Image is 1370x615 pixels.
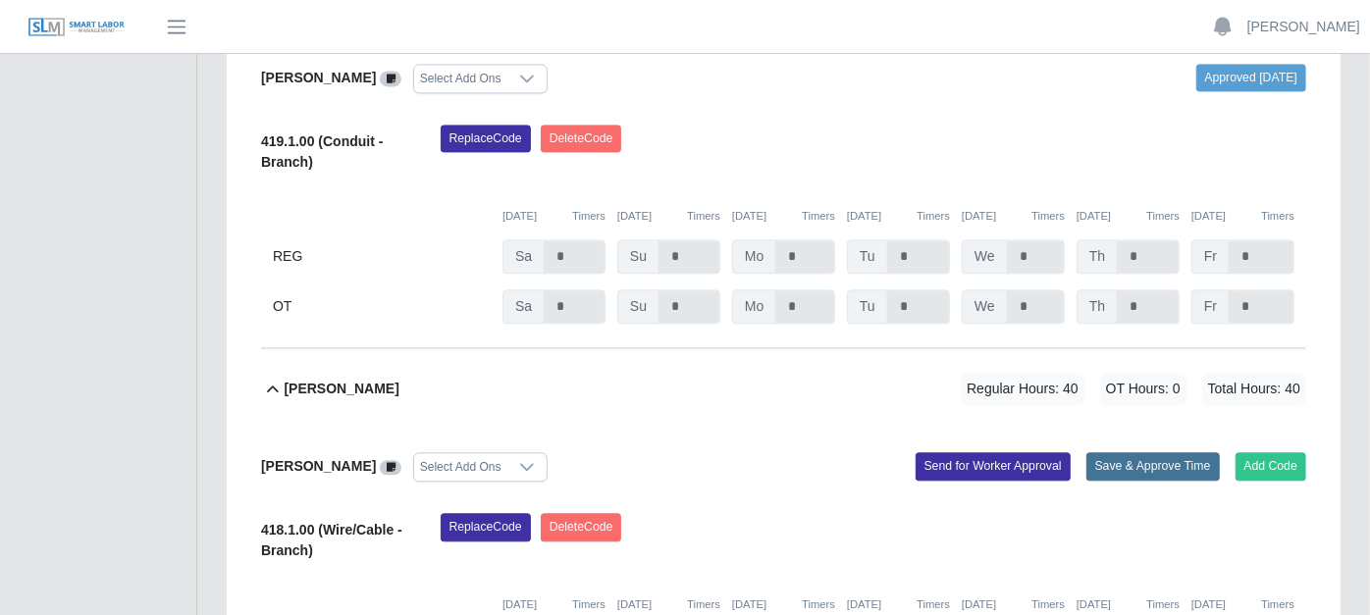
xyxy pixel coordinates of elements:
[732,208,835,225] div: [DATE]
[414,453,507,481] div: Select Add Ons
[1236,452,1307,480] button: Add Code
[284,379,398,399] b: [PERSON_NAME]
[847,596,950,613] div: [DATE]
[1191,596,1294,613] div: [DATE]
[572,208,606,225] button: Timers
[687,596,720,613] button: Timers
[261,133,383,170] b: 419.1.00 (Conduit - Branch)
[617,596,720,613] div: [DATE]
[847,208,950,225] div: [DATE]
[962,289,1008,324] span: We
[541,125,622,152] button: DeleteCode
[1077,289,1118,324] span: Th
[1077,239,1118,274] span: Th
[261,70,376,85] b: [PERSON_NAME]
[1196,64,1306,91] a: Approved [DATE]
[414,65,507,92] div: Select Add Ons
[1100,373,1186,405] span: OT Hours: 0
[1191,239,1230,274] span: Fr
[962,596,1065,613] div: [DATE]
[380,70,401,85] a: View/Edit Notes
[917,208,950,225] button: Timers
[961,373,1084,405] span: Regular Hours: 40
[847,239,888,274] span: Tu
[732,239,776,274] span: Mo
[27,17,126,38] img: SLM Logo
[1261,596,1294,613] button: Timers
[847,289,888,324] span: Tu
[617,289,659,324] span: Su
[962,239,1008,274] span: We
[441,125,531,152] button: ReplaceCode
[617,239,659,274] span: Su
[441,513,531,540] button: ReplaceCode
[1077,208,1180,225] div: [DATE]
[502,289,545,324] span: Sa
[732,596,835,613] div: [DATE]
[261,458,376,474] b: [PERSON_NAME]
[502,208,606,225] div: [DATE]
[687,208,720,225] button: Timers
[502,596,606,613] div: [DATE]
[1086,452,1220,480] button: Save & Approve Time
[572,596,606,613] button: Timers
[802,596,835,613] button: Timers
[962,208,1065,225] div: [DATE]
[380,458,401,474] a: View/Edit Notes
[1247,17,1360,37] a: [PERSON_NAME]
[502,239,545,274] span: Sa
[1146,208,1180,225] button: Timers
[916,452,1071,480] button: Send for Worker Approval
[1261,208,1294,225] button: Timers
[261,349,1306,429] button: [PERSON_NAME] Regular Hours: 40 OT Hours: 0 Total Hours: 40
[617,208,720,225] div: [DATE]
[732,289,776,324] span: Mo
[802,208,835,225] button: Timers
[273,239,491,274] div: REG
[261,522,402,558] b: 418.1.00 (Wire/Cable - Branch)
[1191,208,1294,225] div: [DATE]
[1031,208,1065,225] button: Timers
[1031,596,1065,613] button: Timers
[1191,289,1230,324] span: Fr
[1077,596,1180,613] div: [DATE]
[273,289,491,324] div: OT
[541,513,622,540] button: DeleteCode
[1146,596,1180,613] button: Timers
[917,596,950,613] button: Timers
[1202,373,1306,405] span: Total Hours: 40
